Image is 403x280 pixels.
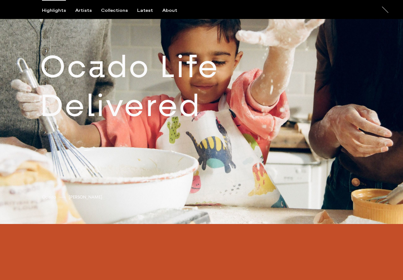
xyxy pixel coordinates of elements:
button: Highlights [42,8,75,13]
button: Latest [137,8,162,13]
div: Latest [137,8,153,13]
div: Highlights [42,8,66,13]
button: Collections [101,8,137,13]
div: About [162,8,177,13]
button: About [162,8,187,13]
div: Artists [75,8,92,13]
div: Collections [101,8,128,13]
button: Artists [75,8,101,13]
